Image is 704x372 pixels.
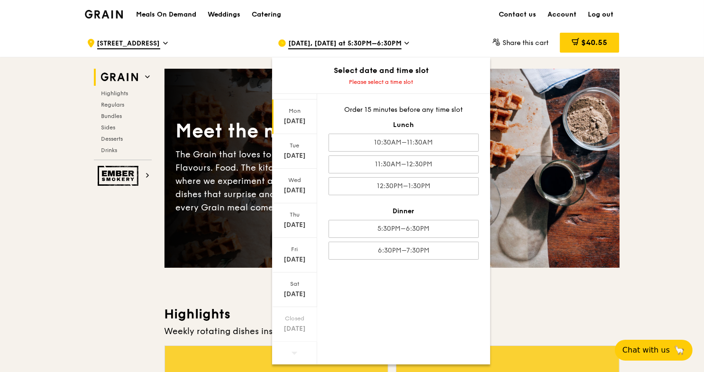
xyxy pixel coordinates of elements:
[274,186,316,195] div: [DATE]
[274,176,316,184] div: Wed
[274,211,316,218] div: Thu
[274,324,316,334] div: [DATE]
[329,155,479,173] div: 11:30AM–12:30PM
[274,151,316,161] div: [DATE]
[274,290,316,299] div: [DATE]
[98,166,141,186] img: Ember Smokery web logo
[329,134,479,152] div: 10:30AM–11:30AM
[202,0,246,29] a: Weddings
[274,117,316,126] div: [DATE]
[274,315,316,322] div: Closed
[274,280,316,288] div: Sat
[329,220,479,238] div: 5:30PM–6:30PM
[176,148,392,214] div: The Grain that loves to play. With ingredients. Flavours. Food. The kitchen is our happy place, w...
[252,0,281,29] div: Catering
[542,0,583,29] a: Account
[101,147,118,154] span: Drinks
[272,78,490,86] div: Please select a time slot
[583,0,620,29] a: Log out
[329,177,479,195] div: 12:30PM–1:30PM
[274,220,316,230] div: [DATE]
[136,10,196,19] h1: Meals On Demand
[165,306,620,323] h3: Highlights
[615,340,693,361] button: Chat with us🦙
[165,325,620,338] div: Weekly rotating dishes inspired by flavours from around the world.
[272,65,490,76] div: Select date and time slot
[503,39,549,47] span: Share this cart
[288,39,402,49] span: [DATE], [DATE] at 5:30PM–6:30PM
[101,101,125,108] span: Regulars
[274,255,316,264] div: [DATE]
[674,345,685,356] span: 🦙
[329,120,479,130] div: Lunch
[274,245,316,253] div: Fri
[622,345,670,356] span: Chat with us
[581,38,607,47] span: $40.55
[274,107,316,115] div: Mon
[101,136,123,142] span: Desserts
[101,90,128,97] span: Highlights
[101,113,122,119] span: Bundles
[329,105,479,115] div: Order 15 minutes before any time slot
[98,69,141,86] img: Grain web logo
[329,207,479,216] div: Dinner
[494,0,542,29] a: Contact us
[85,10,123,18] img: Grain
[176,118,392,144] div: Meet the new Grain
[274,142,316,149] div: Tue
[329,242,479,260] div: 6:30PM–7:30PM
[97,39,160,49] span: [STREET_ADDRESS]
[246,0,287,29] a: Catering
[101,124,116,131] span: Sides
[208,0,240,29] div: Weddings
